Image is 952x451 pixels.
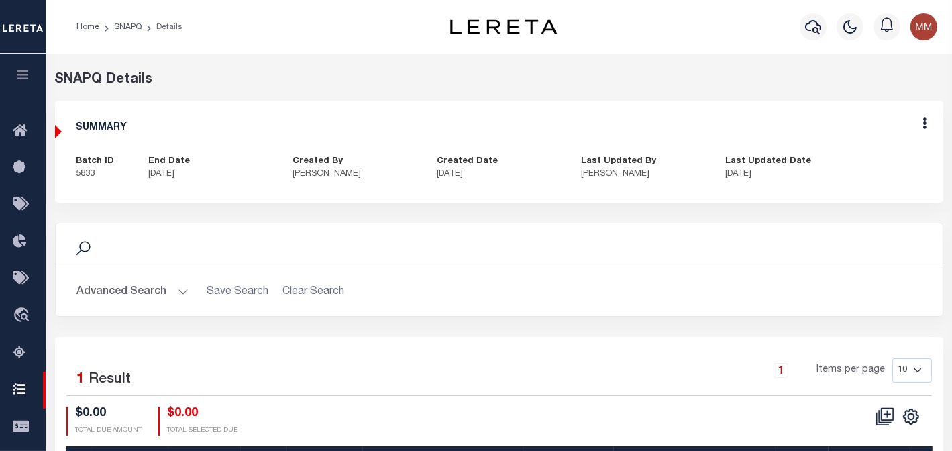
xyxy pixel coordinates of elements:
[76,425,142,436] p: TOTAL DUE AMOUNT
[437,168,561,181] p: [DATE]
[76,168,129,181] p: 5833
[168,425,238,436] p: TOTAL SELECTED DUE
[725,168,849,181] p: [DATE]
[55,70,943,90] div: SNAPQ Details
[293,168,417,181] p: [PERSON_NAME]
[581,168,705,181] p: [PERSON_NAME]
[725,155,811,168] label: Last Updated Date
[142,21,182,33] li: Details
[76,407,142,421] h4: $0.00
[76,23,99,31] a: Home
[89,369,131,391] label: Result
[77,279,189,305] button: Advanced Search
[13,307,34,325] i: travel_explore
[114,23,142,31] a: SNAPQ
[77,372,85,387] span: 1
[910,13,937,40] button: MMorada@lereta.net
[148,155,190,168] label: End Date
[450,19,558,34] img: logo-dark.svg
[148,168,272,181] p: [DATE]
[437,155,498,168] label: Created Date
[910,13,937,40] img: svg+xml;base64,PHN2ZyB4bWxucz0iaHR0cDovL3d3dy53My5vcmcvMjAwMC9zdmciIHBvaW50ZXItZXZlbnRzPSJub25lIi...
[76,155,115,168] label: Batch ID
[817,363,886,378] span: Items per page
[581,155,656,168] label: Last Updated By
[293,155,343,168] label: Created By
[168,407,238,421] h4: $0.00
[774,363,788,378] a: 1
[76,122,922,134] h5: SUMMARY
